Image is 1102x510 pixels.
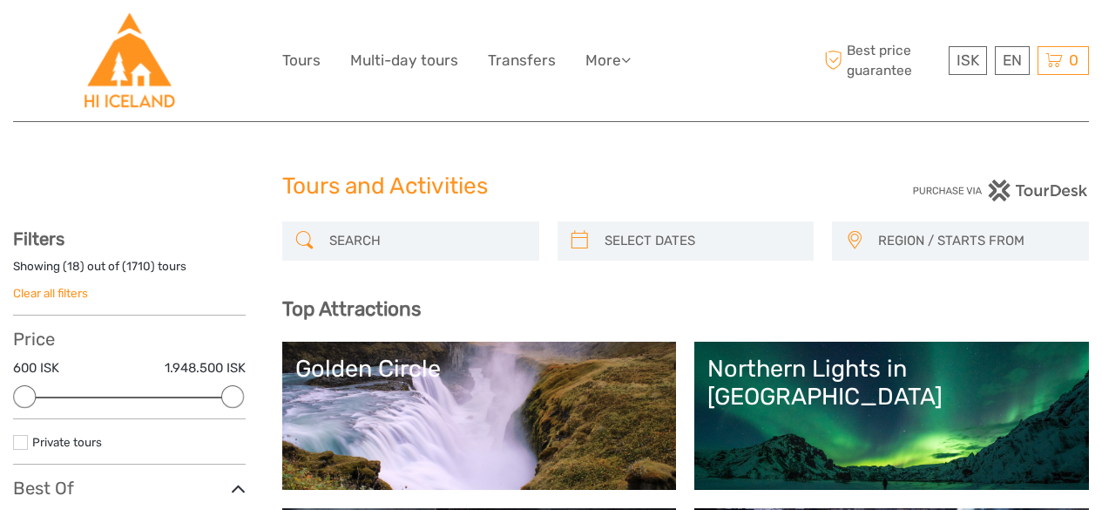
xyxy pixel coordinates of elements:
h3: Best Of [13,478,246,499]
a: Clear all filters [13,286,88,300]
h3: Price [13,329,246,350]
span: Best price guarantee [820,41,944,79]
label: 18 [67,258,80,275]
div: EN [995,46,1030,75]
div: Showing ( ) out of ( ) tours [13,258,246,285]
a: More [585,48,631,73]
a: Transfers [488,48,556,73]
input: SELECT DATES [598,226,806,256]
input: SEARCH [322,226,531,256]
h1: Tours and Activities [282,173,821,201]
img: PurchaseViaTourDesk.png [912,180,1089,201]
span: ISK [957,51,979,69]
img: Hostelling International [82,13,177,108]
span: 0 [1066,51,1081,69]
strong: Filters [13,228,64,249]
div: Northern Lights in [GEOGRAPHIC_DATA] [707,355,1076,411]
b: Top Attractions [282,297,421,321]
a: Northern Lights in [GEOGRAPHIC_DATA] [707,355,1076,477]
button: REGION / STARTS FROM [870,227,1080,255]
a: Multi-day tours [350,48,458,73]
a: Golden Circle [295,355,664,477]
label: 600 ISK [13,359,59,377]
a: Tours [282,48,321,73]
div: Golden Circle [295,355,664,383]
label: 1.948.500 ISK [165,359,246,377]
label: 1710 [126,258,151,275]
a: Private tours [32,435,102,449]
